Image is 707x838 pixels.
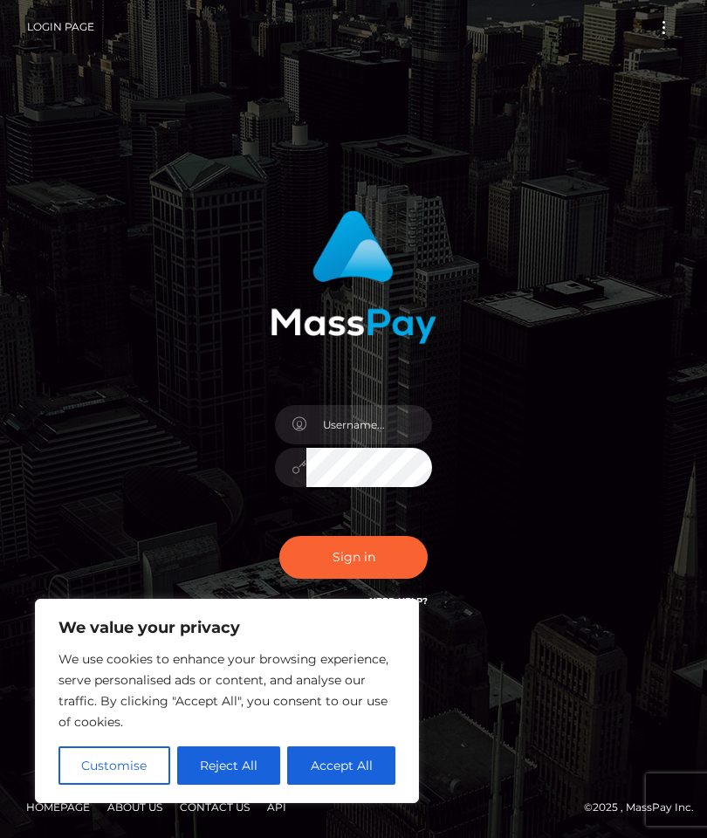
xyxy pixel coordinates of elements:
a: Login Page [27,9,94,45]
img: MassPay Login [271,210,436,344]
input: Username... [306,405,432,444]
button: Sign in [279,536,428,579]
a: API [260,793,293,821]
p: We value your privacy [58,617,395,638]
a: Contact Us [173,793,257,821]
div: We value your privacy [35,599,419,803]
button: Toggle navigation [648,16,680,39]
a: Need Help? [369,595,428,607]
a: About Us [100,793,169,821]
button: Customise [58,746,170,785]
p: We use cookies to enhance your browsing experience, serve personalised ads or content, and analys... [58,649,395,732]
div: © 2025 , MassPay Inc. [13,798,694,817]
a: Homepage [19,793,97,821]
button: Accept All [287,746,395,785]
button: Reject All [177,746,281,785]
